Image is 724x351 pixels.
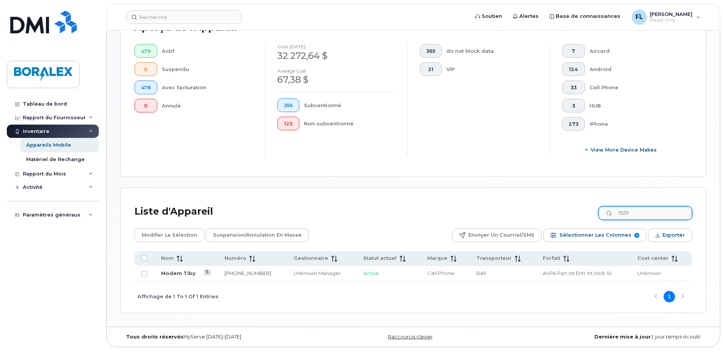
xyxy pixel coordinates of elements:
[363,270,379,276] span: Active
[427,270,454,276] span: Cell Phone
[590,62,680,76] div: Android
[562,44,585,58] button: 7
[224,255,246,262] span: Numéro
[650,11,692,17] span: [PERSON_NAME]
[634,233,639,238] span: 9
[134,81,157,94] button: 478
[162,81,253,94] div: Avec facturation
[637,255,669,262] span: Cost center
[277,117,299,130] button: 123
[562,99,585,112] button: 3
[590,81,680,94] div: Cell Phone
[162,62,253,76] div: Suspendu
[141,66,151,73] span: 0
[141,103,151,109] span: 0
[562,143,680,157] button: View More Device Makes
[482,13,502,20] span: Soutien
[162,44,253,58] div: Actif
[277,44,395,49] h4: coût [DATE]
[590,117,680,131] div: iPhone
[138,291,218,302] span: Affichage de 1 To 1 Of 1 Entries
[562,62,585,76] button: 124
[141,85,151,91] span: 478
[452,228,542,242] button: Envoyer un courriel/SMS
[126,334,183,340] strong: Tous droits réservés
[543,255,560,262] span: Forfait
[637,270,661,276] span: Unknown
[648,228,692,242] button: Exporter
[126,10,242,24] input: Recherche
[284,103,293,109] span: 356
[420,44,442,58] button: 365
[507,9,544,24] a: Alertes
[134,228,204,242] button: Modifier la sélection
[598,206,692,220] input: Recherche dans la liste des appareils ...
[543,228,647,242] button: Sélectionner les colonnes 9
[590,99,680,112] div: HUB
[562,81,585,94] button: 33
[224,270,271,276] a: [PHONE_NUMBER]
[161,270,196,276] a: Modem Tiby
[161,255,174,262] span: Nom
[594,334,651,340] strong: Dernière mise à jour
[562,117,585,131] button: 273
[511,334,706,340] div: 1 jour temps écoulé
[569,66,579,73] span: 124
[213,229,302,241] span: Suspension/Annulation en masse
[142,229,197,241] span: Modifier la sélection
[363,255,397,262] span: Statut actuel
[476,255,512,262] span: Transporteur
[304,117,395,130] div: Non-subventionné
[204,270,211,275] a: View Last Bill
[304,98,395,112] div: Subventionné
[426,48,435,54] span: 365
[446,44,538,58] div: do not block data
[591,146,657,153] span: View More Device Makes
[427,255,447,262] span: Marque
[470,9,507,24] a: Soutien
[426,66,435,73] span: 21
[277,68,395,73] h4: Average cost
[560,229,631,241] span: Sélectionner les colonnes
[284,121,293,127] span: 123
[662,229,685,241] span: Exporter
[569,103,579,109] span: 3
[556,13,620,20] span: Base de connaissances
[664,291,675,302] button: Page 1
[476,270,486,276] span: Bell
[519,13,539,20] span: Alertes
[626,9,706,25] div: Francois Larocque
[569,85,579,91] span: 33
[277,98,299,112] button: 356
[120,334,316,340] div: MyServe [DATE]–[DATE]
[277,49,395,62] div: 32 272,64 $
[544,9,626,24] a: Base de connaissances
[134,44,157,58] button: 479
[543,270,612,276] span: AVPA Part int Entr Int Mob 10
[388,334,433,340] a: Raccourcis clavier
[294,270,349,277] div: Unknown Manager
[277,73,395,86] div: 67,38 $
[569,121,579,127] span: 273
[468,229,534,241] span: Envoyer un courriel/SMS
[134,202,213,221] div: Liste d'Appareil
[650,17,692,23] span: Read Only
[446,62,538,76] div: VIP
[635,13,643,22] span: FL
[294,255,328,262] span: Gestionnaire
[569,48,579,54] span: 7
[206,228,309,242] button: Suspension/Annulation en masse
[134,62,157,76] button: 0
[590,44,680,58] div: Aircard
[141,48,151,54] span: 479
[134,99,157,112] button: 0
[162,99,253,112] div: Annulé
[420,62,442,76] button: 21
